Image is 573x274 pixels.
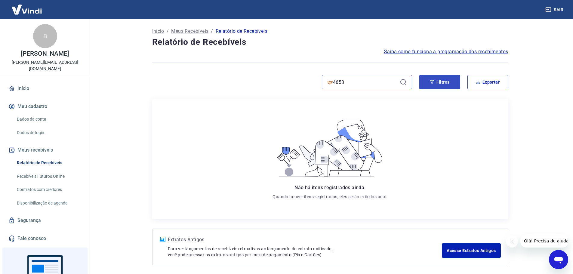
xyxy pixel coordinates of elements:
[327,78,397,87] input: Busque pelo número do pedido
[5,59,85,72] p: [PERSON_NAME][EMAIL_ADDRESS][DOMAIN_NAME]
[520,234,568,248] iframe: Mensagem da empresa
[14,127,83,139] a: Dados de login
[14,183,83,196] a: Contratos com credores
[160,237,165,242] img: ícone
[7,82,83,95] a: Início
[419,75,460,89] button: Filtros
[152,36,508,48] h4: Relatório de Recebíveis
[216,28,267,35] p: Relatório de Recebíveis
[442,243,501,258] a: Acesse Extratos Antigos
[14,170,83,183] a: Recebíveis Futuros Online
[14,197,83,209] a: Disponibilização de agenda
[467,75,508,89] button: Exportar
[7,143,83,157] button: Meus recebíveis
[33,24,57,48] div: B
[168,246,442,258] p: Para ver lançamentos de recebíveis retroativos ao lançamento do extrato unificado, você pode aces...
[7,232,83,245] a: Fale conosco
[14,157,83,169] a: Relatório de Recebíveis
[168,236,442,243] p: Extratos Antigos
[167,28,169,35] p: /
[273,194,387,200] p: Quando houver itens registrados, eles serão exibidos aqui.
[506,236,518,248] iframe: Fechar mensagem
[14,113,83,125] a: Dados da conta
[171,28,208,35] a: Meus Recebíveis
[4,4,51,9] span: Olá! Precisa de ajuda?
[152,28,164,35] a: Início
[7,100,83,113] button: Meu cadastro
[21,51,69,57] p: [PERSON_NAME]
[211,28,213,35] p: /
[7,0,46,19] img: Vindi
[294,185,365,190] span: Não há itens registrados ainda.
[384,48,508,55] a: Saiba como funciona a programação dos recebimentos
[549,250,568,269] iframe: Botão para abrir a janela de mensagens
[544,4,566,15] button: Sair
[7,214,83,227] a: Segurança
